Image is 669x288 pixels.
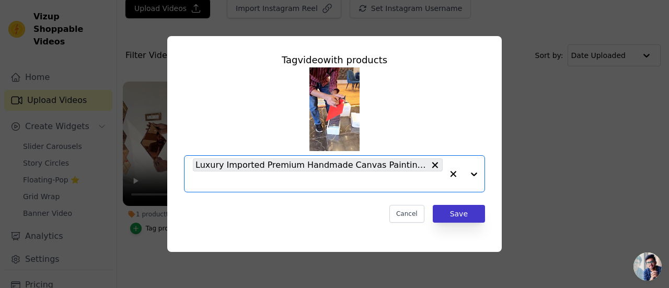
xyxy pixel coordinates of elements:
img: tn-29cdce91c8034a9486b46c4182993e7f.png [309,67,360,151]
button: Cancel [389,205,424,223]
a: Open chat [633,252,662,281]
div: Tag video with products [184,53,485,67]
button: Save [433,205,485,223]
span: Luxury Imported Premium Handmade Canvas Painting with Half Hand Paint & PS Frame for Living Room ... [195,158,428,171]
